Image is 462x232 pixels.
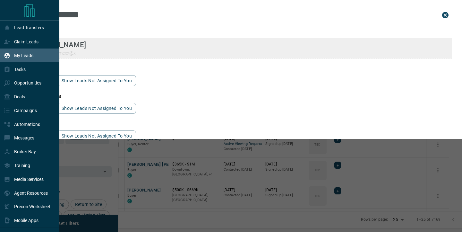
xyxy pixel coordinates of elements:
button: close search bar [439,9,452,22]
button: show leads not assigned to you [57,75,136,86]
button: show leads not assigned to you [57,130,136,141]
h3: name matches [24,29,452,34]
h3: id matches [24,121,452,127]
button: show leads not assigned to you [57,103,136,114]
h3: email matches [24,66,452,71]
h3: phone matches [24,94,452,99]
